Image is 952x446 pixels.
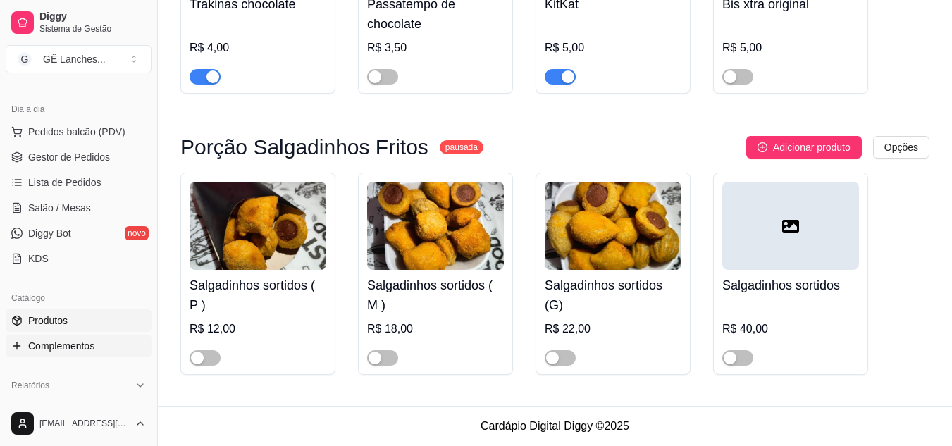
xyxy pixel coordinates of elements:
h4: Salgadinhos sortidos ( M ) [367,275,504,315]
a: Diggy Botnovo [6,222,152,244]
img: product-image [190,182,326,270]
div: Dia a dia [6,98,152,120]
div: R$ 4,00 [190,39,326,56]
span: [EMAIL_ADDRESS][DOMAIN_NAME] [39,418,129,429]
button: Select a team [6,45,152,73]
span: plus-circle [758,142,767,152]
span: Diggy [39,11,146,23]
a: Lista de Pedidos [6,171,152,194]
span: KDS [28,252,49,266]
img: product-image [367,182,504,270]
div: R$ 18,00 [367,321,504,337]
h4: Salgadinhos sortidos (G) [545,275,681,315]
div: R$ 5,00 [545,39,681,56]
div: R$ 3,50 [367,39,504,56]
img: product-image [545,182,681,270]
div: R$ 12,00 [190,321,326,337]
a: Complementos [6,335,152,357]
div: R$ 5,00 [722,39,859,56]
span: Salão / Mesas [28,201,91,215]
div: R$ 40,00 [722,321,859,337]
div: Catálogo [6,287,152,309]
a: Relatórios de vendas [6,397,152,419]
div: GÊ Lanches ... [43,52,106,66]
h4: Salgadinhos sortidos [722,275,859,295]
span: Diggy Bot [28,226,71,240]
span: Relatórios [11,380,49,391]
span: G [18,52,32,66]
span: Sistema de Gestão [39,23,146,35]
a: Gestor de Pedidos [6,146,152,168]
div: R$ 22,00 [545,321,681,337]
button: Opções [873,136,929,159]
button: Adicionar produto [746,136,862,159]
span: Adicionar produto [773,140,851,155]
span: Pedidos balcão (PDV) [28,125,125,139]
span: Lista de Pedidos [28,175,101,190]
span: Opções [884,140,918,155]
a: DiggySistema de Gestão [6,6,152,39]
button: [EMAIL_ADDRESS][DOMAIN_NAME] [6,407,152,440]
span: Complementos [28,339,94,353]
h4: Salgadinhos sortidos ( P ) [190,275,326,315]
a: Salão / Mesas [6,197,152,219]
span: Produtos [28,314,68,328]
a: KDS [6,247,152,270]
button: Pedidos balcão (PDV) [6,120,152,143]
footer: Cardápio Digital Diggy © 2025 [158,406,952,446]
span: Gestor de Pedidos [28,150,110,164]
a: Produtos [6,309,152,332]
sup: pausada [440,140,483,154]
h3: Porção Salgadinhos Fritos [180,139,428,156]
